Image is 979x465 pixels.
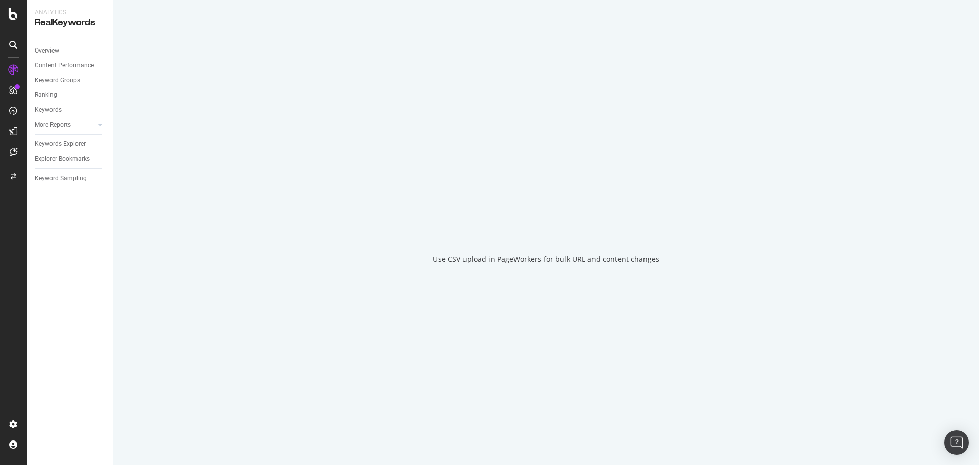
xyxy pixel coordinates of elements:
[35,90,57,101] div: Ranking
[35,17,105,29] div: RealKeywords
[35,45,106,56] a: Overview
[35,173,106,184] a: Keyword Sampling
[35,75,106,86] a: Keyword Groups
[35,119,95,130] a: More Reports
[35,90,106,101] a: Ranking
[35,173,87,184] div: Keyword Sampling
[509,201,583,238] div: animation
[35,75,80,86] div: Keyword Groups
[35,105,106,115] a: Keywords
[35,119,71,130] div: More Reports
[35,105,62,115] div: Keywords
[35,60,106,71] a: Content Performance
[35,154,106,164] a: Explorer Bookmarks
[433,254,659,264] div: Use CSV upload in PageWorkers for bulk URL and content changes
[35,8,105,17] div: Analytics
[35,60,94,71] div: Content Performance
[35,45,59,56] div: Overview
[35,139,106,150] a: Keywords Explorer
[944,430,969,455] div: Open Intercom Messenger
[35,154,90,164] div: Explorer Bookmarks
[35,139,86,150] div: Keywords Explorer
